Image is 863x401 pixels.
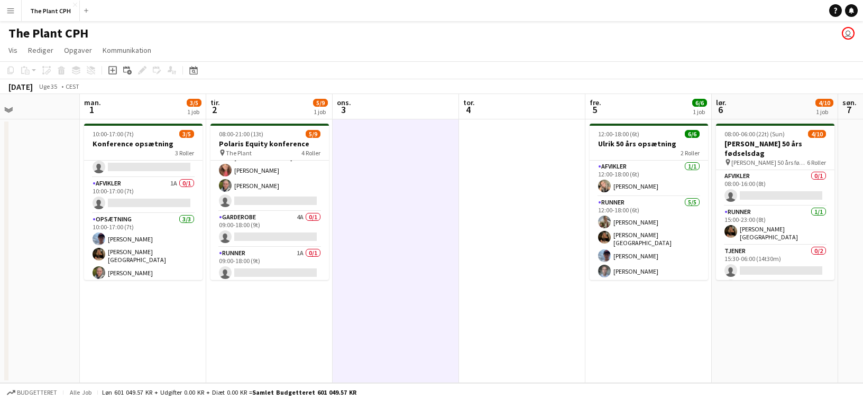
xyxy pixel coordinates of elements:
span: Budgetteret [17,389,57,396]
app-card-role: Runner5/512:00-18:00 (6t)[PERSON_NAME][PERSON_NAME][GEOGRAPHIC_DATA][PERSON_NAME][PERSON_NAME] [590,197,708,297]
span: 4 Roller [301,149,320,157]
span: 6 [714,104,727,116]
div: 1 job [816,108,833,116]
app-card-role: Afvikler1A0/110:00-17:00 (7t) [84,178,203,213]
span: 4 [462,104,475,116]
span: fre. [590,98,601,107]
a: Opgaver [60,43,96,57]
app-card-role: Tjener0/215:30-06:00 (14t30m) [716,245,834,296]
div: [DATE] [8,81,33,92]
span: 5/9 [306,130,320,138]
span: 3 Roller [175,149,194,157]
span: 4/10 [815,99,833,107]
app-card-role: Runner1/115:00-23:00 (8t)[PERSON_NAME][GEOGRAPHIC_DATA] [716,206,834,245]
span: 5 [588,104,601,116]
app-job-card: 08:00-21:00 (13t)5/9Polaris Equity konference The Plant4 Roller[PERSON_NAME][PERSON_NAME][PERSON_... [210,124,329,280]
span: Uge 35 [35,82,61,90]
span: Vis [8,45,17,55]
app-job-card: 12:00-18:00 (6t)6/6Ulrik 50 års opsætning2 RollerAfvikler1/112:00-18:00 (6t)[PERSON_NAME]Runner5/... [590,124,708,280]
div: 1 job [693,108,706,116]
span: Kommunikation [103,45,151,55]
span: Opgaver [64,45,92,55]
h3: Konference opsætning [84,139,203,148]
span: 4/10 [808,130,826,138]
h3: Polaris Equity konference [210,139,329,148]
span: 5/9 [313,99,328,107]
app-card-role: Runner1A0/109:00-18:00 (9t) [210,247,329,283]
span: 10:00-17:00 (7t) [93,130,134,138]
button: Budgetteret [5,387,59,398]
span: tor. [463,98,475,107]
span: 6 Roller [807,158,826,166]
span: ons. [337,98,351,107]
a: Rediger [24,43,58,57]
a: Kommunikation [98,43,155,57]
span: Rediger [28,45,53,55]
span: søn. [842,98,857,107]
app-card-role: Garderobe4A0/109:00-18:00 (9t) [210,211,329,247]
h3: [PERSON_NAME] 50 års fødselsdag [716,139,834,158]
h3: Ulrik 50 års opsætning [590,139,708,148]
span: tir. [210,98,220,107]
span: 6/6 [692,99,707,107]
span: [PERSON_NAME] 50 års fødselsdag [731,158,807,166]
div: 1 job [314,108,327,116]
button: The Plant CPH [22,1,80,21]
span: The Plant [226,149,252,157]
app-user-avatar: Magnus Pedersen [842,27,855,40]
h1: The Plant CPH [8,25,88,41]
span: 3 [335,104,351,116]
span: 3/5 [187,99,201,107]
span: lør. [716,98,727,107]
span: 7 [841,104,857,116]
app-job-card: 08:00-06:00 (22t) (Sun)4/10[PERSON_NAME] 50 års fødselsdag [PERSON_NAME] 50 års fødselsdag6 Rolle... [716,124,834,280]
app-card-role: Opsætning3/310:00-17:00 (7t)[PERSON_NAME][PERSON_NAME][GEOGRAPHIC_DATA][PERSON_NAME] [84,213,203,283]
div: CEST [66,82,79,90]
app-job-card: 10:00-17:00 (7t)3/5Konference opsætning3 RollerOpsætning1A0/110:00-14:00 (4t) Afvikler1A0/110:00-... [84,124,203,280]
app-card-role: Afvikler0/108:00-16:00 (8t) [716,170,834,206]
span: Alle job [68,388,93,396]
span: 08:00-06:00 (22t) (Sun) [724,130,785,138]
span: man. [84,98,101,107]
span: Samlet budgetteret 601 049.57 KR [252,388,356,396]
span: 6/6 [685,130,700,138]
span: 08:00-21:00 (13t) [219,130,263,138]
span: 1 [82,104,101,116]
span: 2 [209,104,220,116]
span: 12:00-18:00 (6t) [598,130,639,138]
div: 1 job [187,108,201,116]
div: Løn 601 049.57 KR + Udgifter 0.00 KR + Diæt 0.00 KR = [102,388,356,396]
span: 3/5 [179,130,194,138]
app-card-role: Afvikler1/112:00-18:00 (6t)[PERSON_NAME] [590,161,708,197]
span: 2 Roller [681,149,700,157]
a: Vis [4,43,22,57]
